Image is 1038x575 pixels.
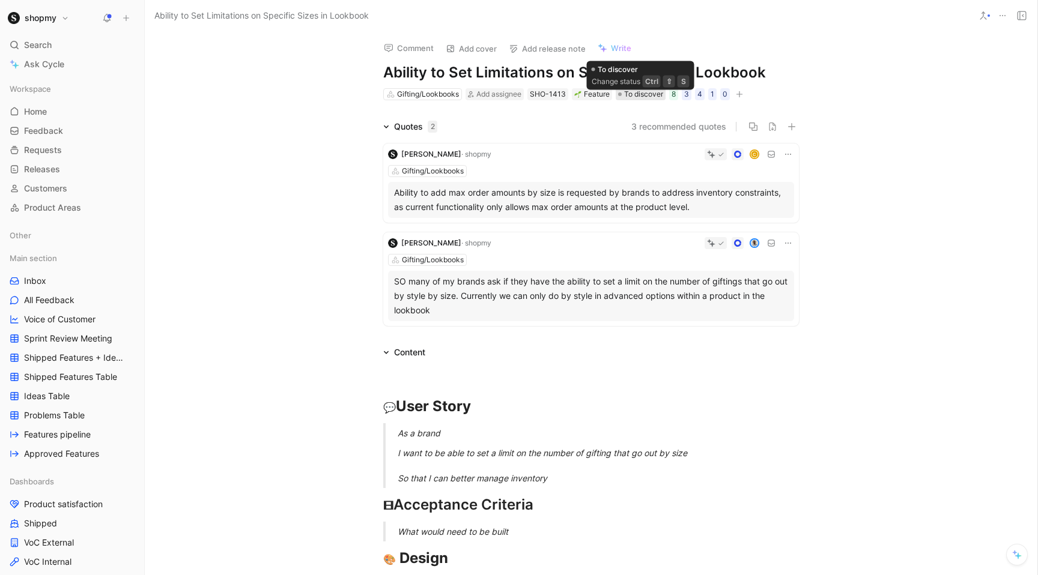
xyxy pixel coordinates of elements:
a: Shipped [5,514,139,532]
h1: shopmy [25,13,56,23]
span: · shopmy [461,149,491,158]
div: Other [5,226,139,248]
a: All Feedback [5,291,139,309]
span: Ideas Table [24,390,70,402]
span: Search [24,38,52,52]
span: All Feedback [24,294,74,306]
a: Releases [5,160,139,178]
a: Feedback [5,122,139,140]
div: Quotes2 [378,119,442,134]
span: 🎨 [383,553,396,565]
div: 3 [684,88,689,100]
a: Shipped Features + Ideas Table [5,349,139,367]
em: What would need to be built [398,526,508,537]
div: Gifting/Lookbooks [402,254,464,266]
div: Main sectionInboxAll FeedbackVoice of CustomerSprint Review MeetingShipped Features + Ideas Table... [5,249,139,463]
span: VoC External [24,537,74,549]
div: Content [378,345,430,360]
button: Add release note [503,40,591,57]
span: VoC Internal [24,556,71,568]
button: Write [592,40,637,56]
span: Add assignee [476,89,521,98]
span: Voice of Customer [24,313,96,325]
span: Requests [24,144,62,156]
div: 🌱Feature [572,88,612,100]
span: Shipped Features Table [24,371,117,383]
span: Feedback [24,125,63,137]
div: Main section [5,249,139,267]
a: VoC External [5,534,139,552]
strong: User Story [396,397,471,415]
div: Other [5,226,139,244]
img: logo [388,149,398,159]
img: shopmy [8,12,20,24]
span: [PERSON_NAME] [401,149,461,158]
div: Workspace [5,80,139,98]
span: Workspace [10,83,51,95]
span: [PERSON_NAME] [401,238,461,247]
span: Home [24,106,47,118]
span: Ask Cycle [24,57,64,71]
span: Shipped [24,517,57,529]
span: 🎞 [383,500,393,512]
div: Dashboards [5,472,139,490]
span: Approved Features [24,448,99,460]
div: Search [5,36,139,54]
span: Ability to Set Limitations on Specific Sizes in Lookbook [154,8,369,23]
span: Features pipeline [24,429,91,441]
a: Sprint Review Meeting [5,330,139,348]
a: Requests [5,141,139,159]
a: Ideas Table [5,387,139,405]
div: Content [394,345,425,360]
a: Product satisfaction [5,495,139,513]
span: Customers [24,182,67,194]
div: Quotes [394,119,437,134]
a: Shipped Features Table [5,368,139,386]
img: logo [388,238,398,248]
button: shopmyshopmy [5,10,72,26]
div: I want to be able to set a limit on the number of gifting that go out by size So that I can bette... [398,447,813,484]
div: Gifting/Lookbooks [397,88,459,100]
span: Dashboards [10,475,54,487]
span: Problems Table [24,409,85,421]
span: Other [10,229,31,241]
div: SHO-1413 [530,88,566,100]
a: Problems Table [5,406,139,424]
span: Product Areas [24,202,81,214]
div: As a brand [398,427,813,439]
span: Product satisfaction [24,498,103,510]
img: 🌱 [574,91,581,98]
div: Ability to add max order amounts by size is requested by brands to address inventory constraints,... [394,185,788,214]
span: Main section [10,252,57,264]
div: 0 [720,88,730,100]
button: Comment [378,40,439,56]
div: 8 [672,88,676,100]
a: Customers [5,179,139,197]
h1: Ability to Set Limitations on Specific Sizes in Lookbook [383,63,799,82]
div: To discover [616,88,666,100]
span: Shipped Features + Ideas Table [24,352,125,364]
span: Write [611,43,631,53]
span: 💬 [383,402,396,414]
span: Inbox [24,275,46,287]
div: Acceptance Criteria [383,494,799,516]
a: Product Areas [5,199,139,217]
a: Home [5,103,139,121]
div: 2 [428,121,437,133]
div: Feature [574,88,610,100]
div: 4 [697,88,702,100]
a: Features pipeline [5,426,139,444]
a: Inbox [5,272,139,290]
span: Sprint Review Meeting [24,333,112,345]
div: 1 [711,88,714,100]
a: Approved Features [5,445,139,463]
a: Voice of Customer [5,310,139,328]
span: · shopmy [461,238,491,247]
a: Ask Cycle [5,55,139,73]
span: Releases [24,163,60,175]
div: SO many of my brands ask if they have the ability to set a limit on the number of giftings that g... [394,274,788,318]
div: Gifting/Lookbooks [402,165,464,177]
button: Add cover [440,40,502,57]
strong: Design [399,549,448,567]
span: To discover [624,88,663,100]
